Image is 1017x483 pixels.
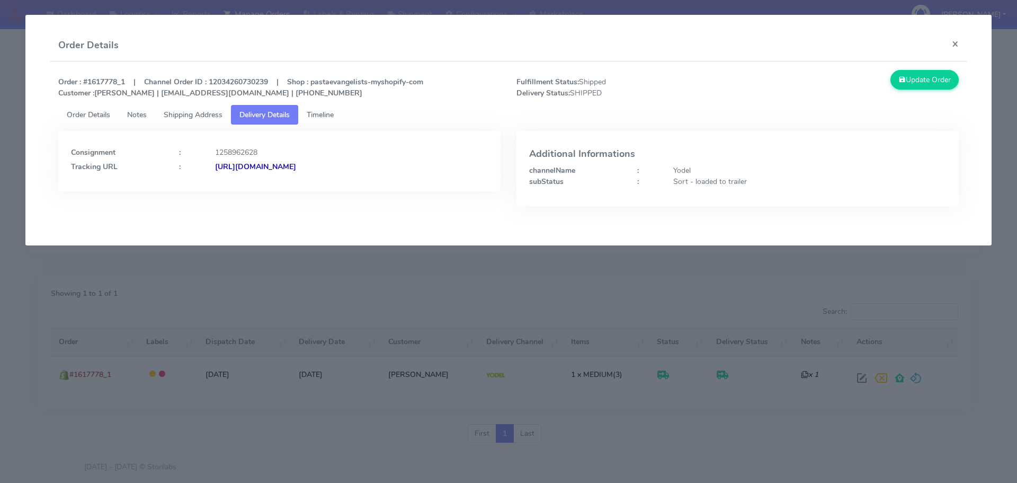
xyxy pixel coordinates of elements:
[529,149,946,160] h4: Additional Informations
[516,77,579,87] strong: Fulfillment Status:
[164,110,222,120] span: Shipping Address
[58,38,119,52] h4: Order Details
[665,176,954,187] div: Sort - loaded to trailer
[516,88,570,98] strong: Delivery Status:
[179,147,181,157] strong: :
[71,147,115,157] strong: Consignment
[508,76,738,99] span: Shipped SHIPPED
[58,77,423,98] strong: Order : #1617778_1 | Channel Order ID : 12034260730239 | Shop : pastaevangelists-myshopify-com [P...
[207,147,496,158] div: 1258962628
[239,110,290,120] span: Delivery Details
[179,162,181,172] strong: :
[58,88,94,98] strong: Customer :
[943,30,967,58] button: Close
[307,110,334,120] span: Timeline
[71,162,118,172] strong: Tracking URL
[127,110,147,120] span: Notes
[529,177,564,187] strong: subStatus
[58,105,959,125] ul: Tabs
[890,70,959,90] button: Update Order
[67,110,110,120] span: Order Details
[529,165,575,175] strong: channelName
[215,162,296,172] strong: [URL][DOMAIN_NAME]
[637,177,639,187] strong: :
[637,165,639,175] strong: :
[665,165,954,176] div: Yodel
